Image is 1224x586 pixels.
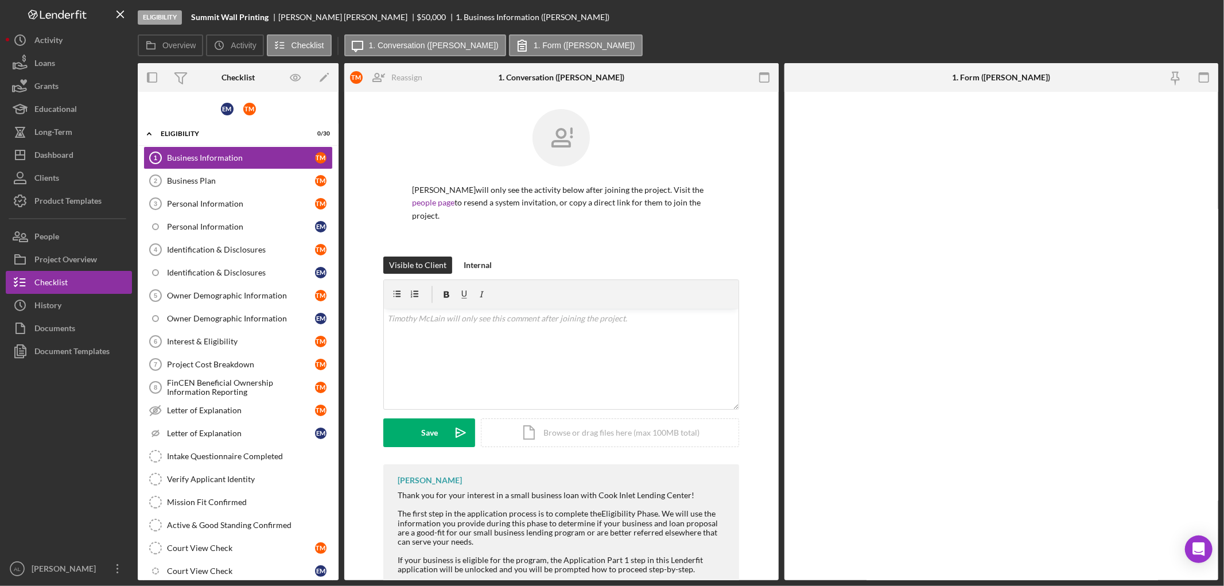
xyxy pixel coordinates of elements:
div: 1. Form ([PERSON_NAME]) [952,73,1050,82]
button: Overview [138,34,203,56]
button: AL[PERSON_NAME] [6,557,132,580]
div: Identification & Disclosures [167,268,315,277]
button: History [6,294,132,317]
div: T M [315,542,327,554]
a: 3Personal InformationTM [143,192,333,215]
div: Long-Term [34,121,72,146]
div: Loans [34,52,55,77]
div: Checklist [34,271,68,297]
div: Document Templates [34,340,110,366]
a: People [6,225,132,248]
a: Document Templates [6,340,132,363]
a: 1Business InformationTM [143,146,333,169]
a: people page [412,197,454,207]
div: Documents [34,317,75,343]
a: Intake Questionnaire Completed [143,445,333,468]
tspan: 6 [154,338,157,345]
div: Clients [34,166,59,192]
label: Overview [162,41,196,50]
div: T M [243,103,256,115]
tspan: 2 [154,177,157,184]
div: History [34,294,61,320]
div: Eligibility [138,10,182,25]
div: Product Templates [34,189,102,215]
div: 0 / 30 [309,130,330,137]
div: T M [315,198,327,209]
span: Eligibility Phase. We will use the information you provide during this phase to determine if your... [398,509,718,546]
button: Checklist [267,34,332,56]
div: E M [315,428,327,439]
a: 7Project Cost BreakdownTM [143,353,333,376]
label: Checklist [292,41,324,50]
a: Grants [6,75,132,98]
div: Mission Fit Confirmed [167,498,332,507]
div: Intake Questionnaire Completed [167,452,332,461]
div: Project Cost Breakdown [167,360,315,369]
button: Long-Term [6,121,132,143]
a: 4Identification & DisclosuresTM [143,238,333,261]
div: Identification & Disclosures [167,245,315,254]
div: People [34,225,59,251]
div: E M [221,103,234,115]
div: T M [315,405,327,416]
tspan: 1 [154,154,157,161]
button: Activity [6,29,132,52]
tspan: 5 [154,292,157,299]
button: Loans [6,52,132,75]
div: 1. Conversation ([PERSON_NAME]) [498,73,624,82]
div: Business Information [167,153,315,162]
div: Interest & Eligibility [167,337,315,346]
div: Owner Demographic Information [167,314,315,323]
div: E M [315,221,327,232]
b: Summit Wall Printing [191,13,269,22]
a: 5Owner Demographic InformationTM [143,284,333,307]
div: [PERSON_NAME] [29,557,103,583]
button: 1. Form ([PERSON_NAME]) [509,34,643,56]
div: E M [315,313,327,324]
div: Business Plan [167,176,315,185]
a: Owner Demographic InformationEM [143,307,333,330]
a: Identification & DisclosuresEM [143,261,333,284]
div: T M [315,244,327,255]
div: Letter of Explanation [167,429,315,438]
div: FinCEN Beneficial Ownership Information Reporting [167,378,315,397]
div: Visible to Client [389,257,446,274]
div: Project Overview [34,248,97,274]
button: TMReassign [344,66,434,89]
tspan: 4 [154,246,158,253]
div: E M [315,267,327,278]
div: Save [421,418,438,447]
a: Letter of ExplanationEM [143,422,333,445]
button: Visible to Client [383,257,452,274]
button: Checklist [6,271,132,294]
label: Activity [231,41,256,50]
button: Product Templates [6,189,132,212]
a: Court View CheckEM [143,560,333,583]
div: T M [315,336,327,347]
div: 1. Business Information ([PERSON_NAME]) [456,13,609,22]
div: Open Intercom Messenger [1185,535,1213,563]
div: Personal Information [167,222,315,231]
button: Clients [6,166,132,189]
tspan: 3 [154,200,157,207]
a: Court View CheckTM [143,537,333,560]
button: Educational [6,98,132,121]
div: Activity [34,29,63,55]
div: [PERSON_NAME] [PERSON_NAME] [278,13,417,22]
div: Active & Good Standing Confirmed [167,521,332,530]
button: Project Overview [6,248,132,271]
div: E M [315,565,327,577]
p: [PERSON_NAME] will only see the activity below after joining the project. Visit the to resend a s... [412,184,710,222]
div: Personal Information [167,199,315,208]
div: T M [315,290,327,301]
div: Grants [34,75,59,100]
button: Activity [206,34,263,56]
a: Mission Fit Confirmed [143,491,333,514]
